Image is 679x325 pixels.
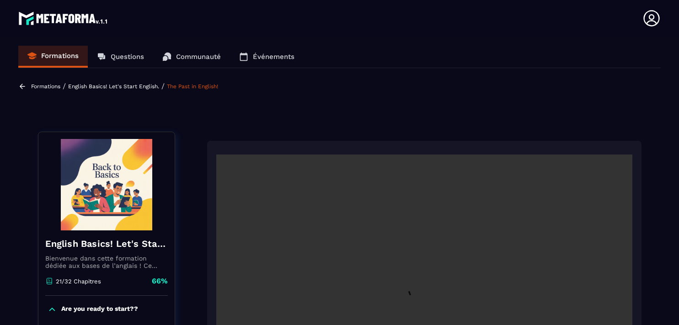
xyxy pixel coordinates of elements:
span: / [63,82,66,91]
p: Formations [41,52,79,60]
a: Communauté [153,46,230,68]
p: Événements [253,53,294,61]
p: Communauté [176,53,221,61]
p: 66% [152,276,168,286]
a: English Basics! Let's Start English. [68,83,159,90]
a: Formations [18,46,88,68]
p: 21/32 Chapitres [56,278,101,285]
a: Événements [230,46,304,68]
p: Bienvenue dans cette formation dédiée aux bases de l’anglais ! Ce module a été conçu pour les déb... [45,255,168,269]
a: Formations [31,83,60,90]
p: Are you ready to start?? [61,305,138,314]
p: Questions [111,53,144,61]
span: / [161,82,165,91]
h4: English Basics! Let's Start English. [45,237,168,250]
a: The Past in English! [167,83,218,90]
img: logo [18,9,109,27]
a: Questions [88,46,153,68]
img: banner [45,139,168,230]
